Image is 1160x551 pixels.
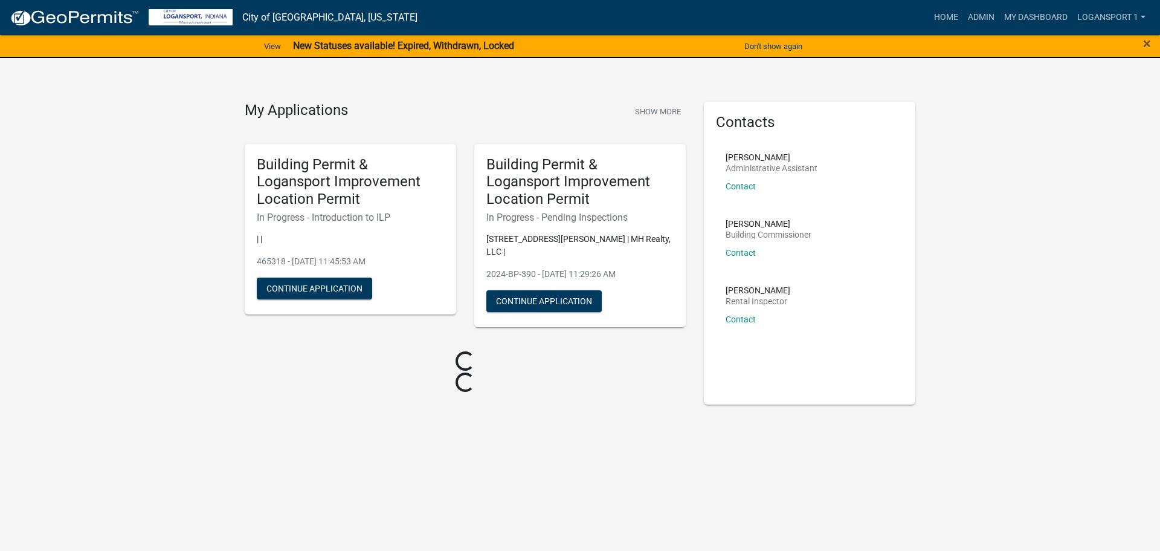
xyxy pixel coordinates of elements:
p: Building Commissioner [726,230,811,239]
img: City of Logansport, Indiana [149,9,233,25]
button: Don't show again [739,36,807,56]
a: View [259,36,286,56]
p: Administrative Assistant [726,164,817,172]
h5: Contacts [716,114,903,131]
h5: Building Permit & Logansport Improvement Location Permit [257,156,444,208]
a: Admin [963,6,999,29]
button: Continue Application [486,290,602,312]
p: 2024-BP-390 - [DATE] 11:29:26 AM [486,268,674,281]
p: [PERSON_NAME] [726,153,817,161]
p: 465318 - [DATE] 11:45:53 AM [257,255,444,268]
a: Home [929,6,963,29]
button: Show More [630,102,686,122]
p: [PERSON_NAME] [726,220,811,228]
a: Contact [726,181,756,191]
h6: In Progress - Introduction to ILP [257,212,444,223]
a: City of [GEOGRAPHIC_DATA], [US_STATE] [242,7,417,28]
strong: New Statuses available! Expired, Withdrawn, Locked [293,40,514,51]
button: Close [1143,36,1151,51]
a: Logansport 1 [1072,6,1150,29]
span: × [1143,35,1151,52]
h6: In Progress - Pending Inspections [486,212,674,223]
p: | | [257,233,444,246]
h5: Building Permit & Logansport Improvement Location Permit [486,156,674,208]
a: Contact [726,315,756,324]
p: [STREET_ADDRESS][PERSON_NAME] | MH Realty, LLC | [486,233,674,258]
button: Continue Application [257,278,372,299]
a: Contact [726,248,756,258]
p: Rental Inspector [726,297,790,305]
p: [PERSON_NAME] [726,286,790,295]
h4: My Applications [245,102,348,120]
a: My Dashboard [999,6,1072,29]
